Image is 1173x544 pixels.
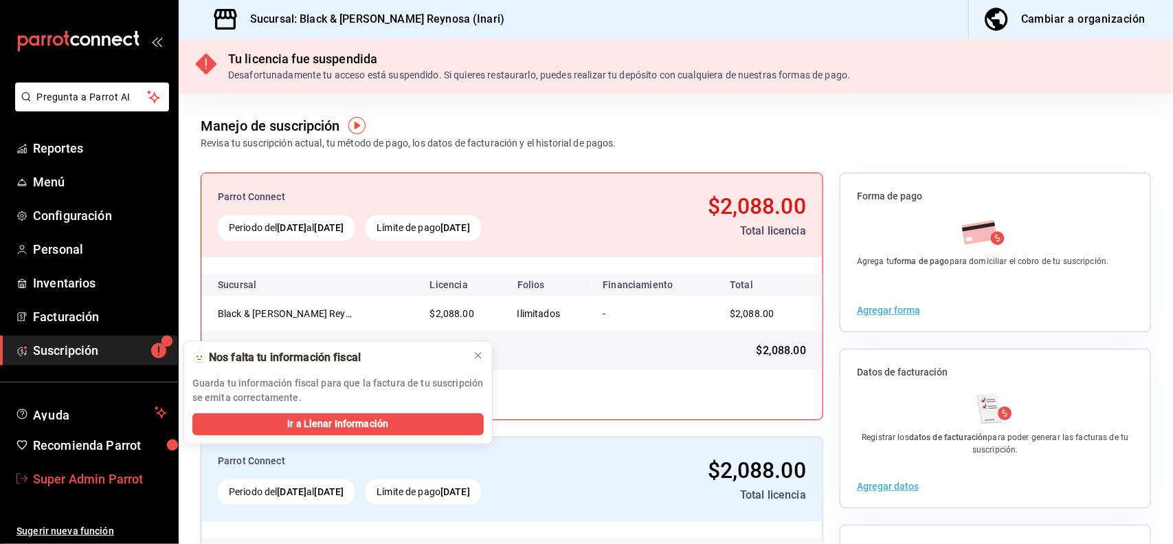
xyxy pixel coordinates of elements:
span: Suscripción [33,341,167,360]
div: Cambiar a organización [1021,10,1146,29]
span: Super Admin Parrot [33,470,167,488]
div: Total licencia [600,223,806,239]
div: Manejo de suscripción [201,116,340,136]
button: Agregar datos [857,481,919,491]
div: Agrega tu para domiciliar el cobro de tu suscripción. [857,255,1109,268]
div: Parrot Connect [218,190,589,204]
span: Menú [33,173,167,191]
strong: [DATE] [277,486,306,497]
h3: Sucursal: Black & [PERSON_NAME] Reynosa (Inari) [239,11,504,28]
button: Pregunta a Parrot AI [15,83,169,111]
span: Recomienda Parrot [33,436,167,455]
span: Pregunta a Parrot AI [37,90,148,105]
td: - [592,296,713,331]
button: Agregar forma [857,305,920,315]
strong: [DATE] [277,222,306,233]
div: Límite de pago [366,215,481,241]
strong: [DATE] [315,222,344,233]
div: 🫥 Nos falta tu información fiscal [192,350,462,365]
span: Sugerir nueva función [16,524,167,538]
span: $2,088.00 [730,308,774,319]
strong: [DATE] [315,486,344,497]
th: Financiamiento [592,274,713,296]
div: Parrot Connect [218,454,589,468]
span: $2,088.00 [708,457,806,483]
div: Desafortunadamente tu acceso está suspendido. Si quieres restaurarlo, puedes realizar tu depósito... [228,68,850,83]
th: Folios [506,274,592,296]
strong: [DATE] [440,486,470,497]
div: Total licencia [600,487,806,503]
strong: [DATE] [440,222,470,233]
div: Sucursal [218,279,293,290]
div: Tu licencia fue suspendida [228,50,850,68]
td: Ilimitados [506,296,592,331]
th: Licencia [419,274,506,296]
span: Forma de pago [857,190,1134,203]
div: Revisa tu suscripción actual, tu método de pago, los datos de facturación y el historial de pagos. [201,136,616,151]
span: Facturación [33,307,167,326]
span: Personal [33,240,167,259]
span: $2,088.00 [708,193,806,219]
div: Registrar los para poder generar las facturas de tu suscripción. [857,431,1134,456]
div: Límite de pago [366,479,481,505]
span: Ayuda [33,404,149,421]
strong: forma de pago [894,257,950,266]
strong: datos de facturación [909,433,988,442]
button: open_drawer_menu [151,36,162,47]
span: Ir a Llenar Información [287,417,388,431]
span: $2,088.00 [430,308,474,319]
p: Guarda tu información fiscal para que la factura de tu suscripción se emita correctamente. [192,376,484,405]
div: Periodo del al [218,215,355,241]
img: Tooltip marker [348,117,366,134]
div: Black & Decker Reynosa (Inari) [218,307,355,320]
span: Inventarios [33,274,167,292]
span: $2,088.00 [757,342,806,359]
span: Reportes [33,139,167,157]
button: Ir a Llenar Información [192,413,484,435]
span: Configuración [33,206,167,225]
a: Pregunta a Parrot AI [10,100,169,114]
th: Total [713,274,823,296]
div: Black & [PERSON_NAME] Reynosa (Inari) [218,307,355,320]
span: Datos de facturación [857,366,1134,379]
div: Periodo del al [218,479,355,505]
